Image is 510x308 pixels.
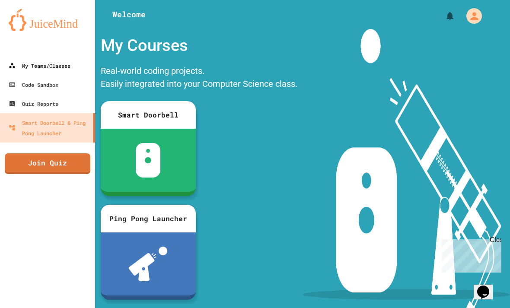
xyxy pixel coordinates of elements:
[3,3,60,55] div: Chat with us now!Close
[474,273,501,299] iframe: chat widget
[9,98,58,109] div: Quiz Reports
[101,205,196,232] div: Ping Pong Launcher
[9,117,90,138] div: Smart Doorbell & Ping Pong Launcher
[96,62,302,95] div: Real-world coding projects. Easily integrated into your Computer Science class.
[136,143,160,178] img: sdb-white.svg
[101,101,196,129] div: Smart Doorbell
[429,9,457,23] div: My Notifications
[5,153,90,174] a: Join Quiz
[129,247,167,281] img: ppl-with-ball.png
[457,6,484,26] div: My Account
[9,60,70,71] div: My Teams/Classes
[96,29,302,62] div: My Courses
[438,236,501,273] iframe: chat widget
[9,79,58,90] div: Code Sandbox
[9,9,86,31] img: logo-orange.svg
